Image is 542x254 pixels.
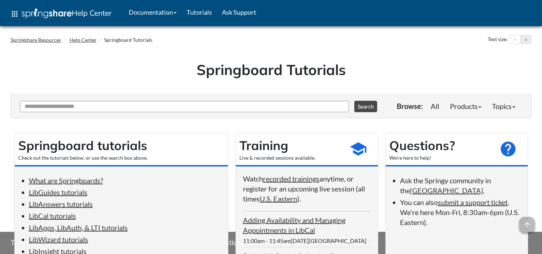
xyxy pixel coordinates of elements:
[400,197,521,227] li: You can also . We're here Mon-Fri, 8:30am-6pm (U.S. Eastern).
[29,188,87,196] a: LibGuides tutorials
[397,101,423,111] p: Browse:
[425,99,445,113] a: All
[499,140,517,158] span: help
[243,174,371,204] p: Watch anytime, or register for an upcoming live session (all times ).
[354,101,377,112] button: Search
[72,8,112,18] span: Help Center
[243,216,345,234] a: Adding Availability and Managing Appointments in LibCal
[124,3,182,21] a: Documentation
[18,137,224,154] h2: Springboard tutorials
[16,60,526,80] h1: Springboard Tutorials
[389,137,492,154] h2: Questions?
[5,3,117,25] a: apps Help Center
[389,154,492,161] div: We're here to help!
[239,154,342,161] div: Live & recorded sessions available.
[29,176,103,185] a: What are Springboards?
[263,174,319,183] a: recorded trainings
[29,211,76,220] a: LibCal tutorials
[11,37,61,43] a: Springshare Resources
[521,35,531,44] button: Increase text size
[438,198,508,206] a: submit a support ticket
[10,10,19,18] span: apps
[410,186,483,195] a: [GEOGRAPHIC_DATA]
[217,3,261,21] a: Ask Support
[98,36,152,44] li: Springboard Tutorials
[239,137,342,154] h2: Training
[510,35,520,44] button: Decrease text size
[519,217,535,233] span: arrow_upward
[29,223,128,232] a: LibApps, LibAuth, & LTI tutorials
[182,3,217,21] a: Tutorials
[487,99,521,113] a: Topics
[29,235,88,244] a: LibWizard tutorials
[445,99,487,113] a: Products
[486,35,509,44] div: Text size:
[349,140,367,158] span: school
[29,200,93,208] a: LibAnswers tutorials
[70,37,97,43] a: Help Center
[243,237,366,244] span: 11:00am - 11:45am[DATE][GEOGRAPHIC_DATA]
[260,194,297,203] a: U.S. Eastern
[22,9,72,18] img: Springshare
[18,154,224,161] div: Check out the tutorials below, or use the search box above.
[4,237,539,249] div: This site uses cookies as well as records your IP address for usage statistics.
[400,175,521,195] li: Ask the Springy community in the .
[519,218,535,226] a: arrow_upward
